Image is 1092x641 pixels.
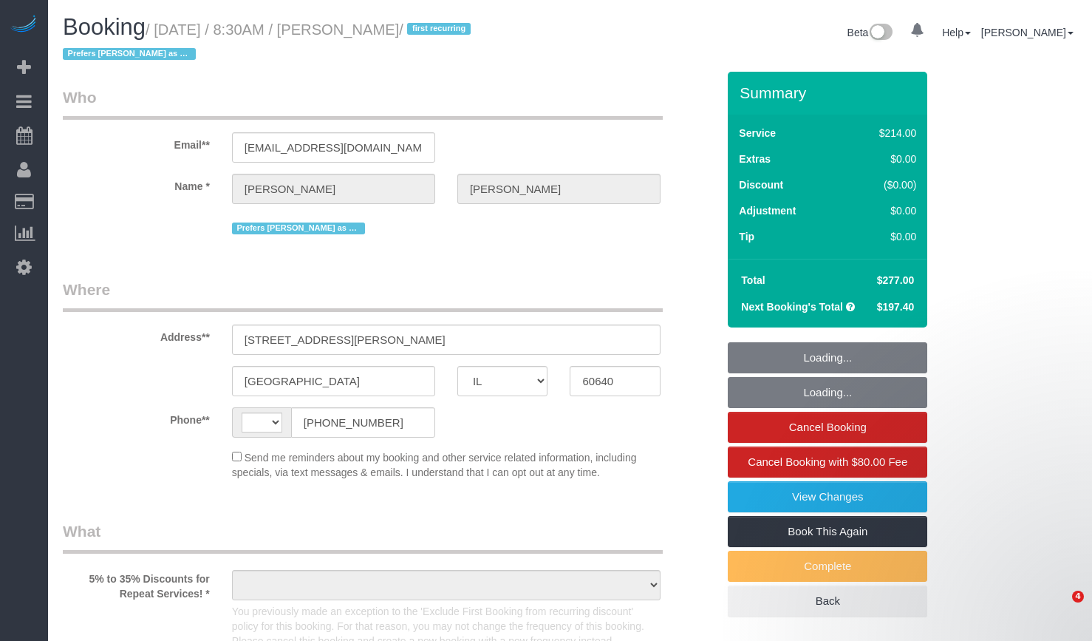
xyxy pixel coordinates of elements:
strong: Next Booking's Total [741,301,843,313]
input: First Name** [232,174,435,204]
div: $0.00 [848,229,917,244]
span: Prefers [PERSON_NAME] as Main Tech [63,48,196,60]
img: New interface [868,24,893,43]
span: $197.40 [877,301,915,313]
span: Send me reminders about my booking and other service related information, including specials, via... [232,452,637,478]
span: 4 [1072,591,1084,603]
legend: Where [63,279,663,312]
label: Discount [739,177,783,192]
div: ($0.00) [848,177,917,192]
input: Zip Code** [570,366,661,396]
span: $277.00 [877,274,915,286]
span: first recurring [407,23,470,35]
a: Cancel Booking with $80.00 Fee [728,447,927,478]
div: $0.00 [848,203,917,218]
label: 5% to 35% Discounts for Repeat Services! * [52,566,221,601]
span: Cancel Booking with $80.00 Fee [748,455,907,468]
label: Service [739,126,776,140]
span: Prefers [PERSON_NAME] as Main Tech [232,223,365,234]
label: Tip [739,229,754,244]
label: Adjustment [739,203,796,218]
div: $0.00 [848,152,917,166]
h3: Summary [740,84,920,101]
legend: Who [63,87,663,120]
iframe: Intercom live chat [1042,591,1077,626]
a: Cancel Booking [728,412,927,443]
a: Help [942,27,971,38]
img: Automaid Logo [9,15,38,35]
a: View Changes [728,481,927,512]
a: [PERSON_NAME] [981,27,1074,38]
input: Last Name* [457,174,661,204]
strong: Total [741,274,765,286]
span: Booking [63,14,146,40]
small: / [DATE] / 8:30AM / [PERSON_NAME] [63,21,475,63]
a: Book This Again [728,516,927,547]
a: Beta [847,27,893,38]
legend: What [63,520,663,554]
div: $214.00 [848,126,917,140]
label: Name * [52,174,221,194]
a: Back [728,586,927,617]
label: Extras [739,152,771,166]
